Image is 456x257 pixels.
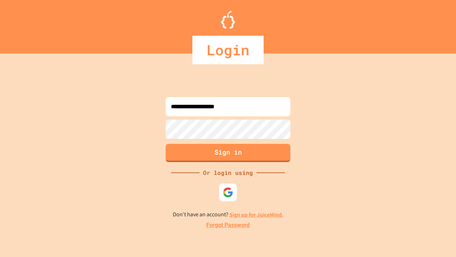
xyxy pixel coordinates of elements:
img: Logo.svg [221,11,235,29]
a: Sign up for JuiceMind. [229,211,284,218]
img: google-icon.svg [223,187,233,198]
button: Sign in [166,144,290,162]
div: Or login using [199,168,256,177]
a: Forgot Password [206,221,250,230]
p: Don't have an account? [173,210,284,219]
div: Login [192,36,264,64]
